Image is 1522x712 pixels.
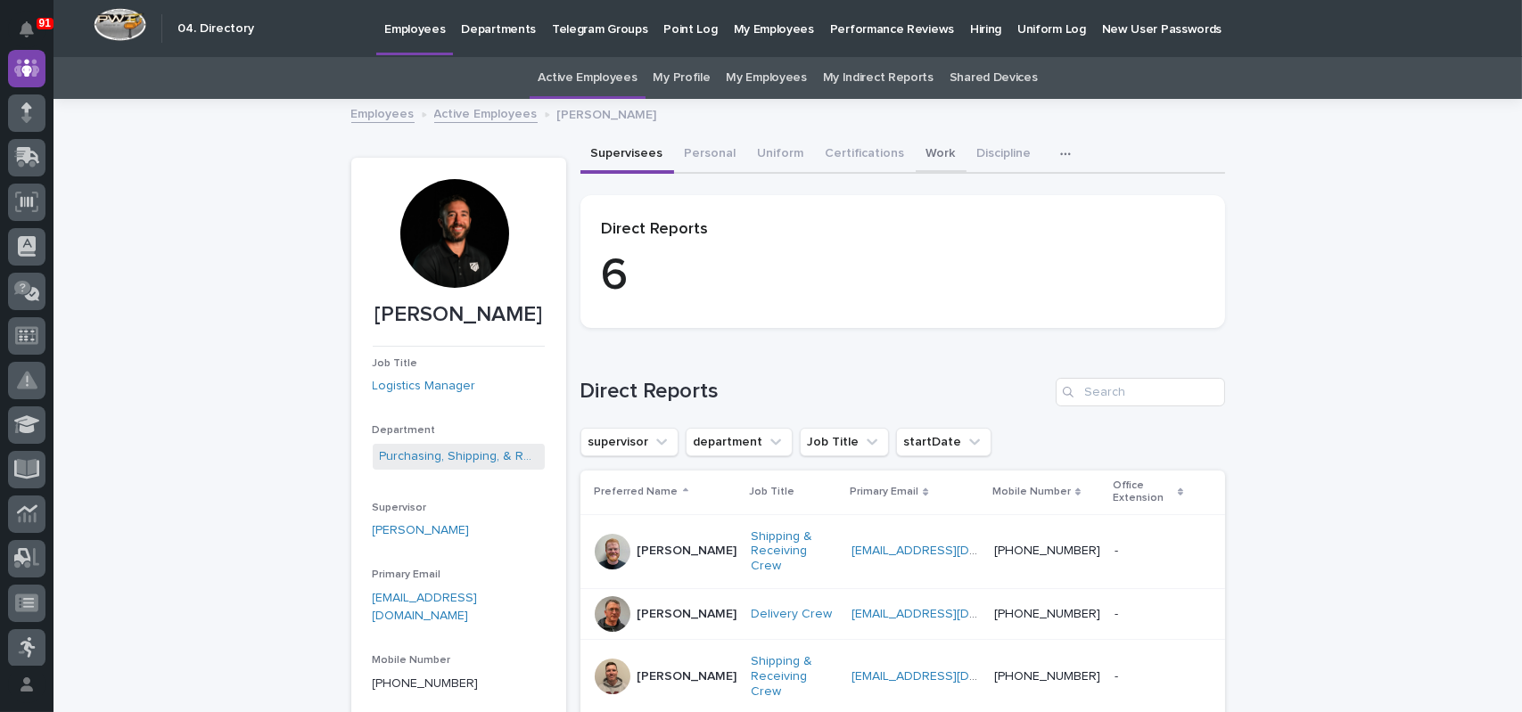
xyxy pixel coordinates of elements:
[373,677,479,690] a: [PHONE_NUMBER]
[674,136,747,174] button: Personal
[373,377,476,396] a: Logistics Manager
[967,136,1042,174] button: Discipline
[1115,666,1122,684] p: -
[654,57,711,99] a: My Profile
[177,21,254,37] h2: 04. Directory
[39,17,51,29] p: 91
[595,482,679,502] p: Preferred Name
[752,607,833,622] a: Delivery Crew
[373,521,470,540] a: [PERSON_NAME]
[373,569,441,580] span: Primary Email
[992,482,1071,502] p: Mobile Number
[538,57,637,99] a: Active Employees
[686,428,793,456] button: department
[351,102,415,123] a: Employees
[994,544,1100,557] a: [PHONE_NUMBER]
[752,654,838,699] a: Shipping & Receiving Crew
[726,57,806,99] a: My Employees
[823,57,934,99] a: My Indirect Reports
[373,302,545,328] p: [PERSON_NAME]
[602,220,1204,240] p: Direct Reports
[8,11,45,48] button: Notifications
[800,428,889,456] button: Job Title
[373,425,436,436] span: Department
[994,670,1100,683] a: [PHONE_NUMBER]
[373,655,451,666] span: Mobile Number
[580,428,679,456] button: supervisor
[373,358,418,369] span: Job Title
[638,669,737,684] p: [PERSON_NAME]
[747,136,815,174] button: Uniform
[373,503,427,513] span: Supervisor
[602,250,1204,303] p: 6
[580,136,674,174] button: Supervisees
[1115,603,1122,622] p: -
[815,136,916,174] button: Certifications
[434,102,538,123] a: Active Employees
[373,592,478,623] a: [EMAIL_ADDRESS][DOMAIN_NAME]
[1115,540,1122,559] p: -
[994,608,1100,620] a: [PHONE_NUMBER]
[580,588,1225,639] tr: [PERSON_NAME]Delivery Crew [EMAIL_ADDRESS][DOMAIN_NAME] [PHONE_NUMBER]--
[850,482,918,502] p: Primary Email
[1113,476,1174,509] p: Office Extension
[638,544,737,559] p: [PERSON_NAME]
[557,103,657,123] p: [PERSON_NAME]
[750,482,795,502] p: Job Title
[22,21,45,50] div: Notifications91
[580,514,1225,588] tr: [PERSON_NAME]Shipping & Receiving Crew [EMAIL_ADDRESS][DOMAIN_NAME] [PHONE_NUMBER]--
[1056,378,1225,406] input: Search
[896,428,991,456] button: startDate
[916,136,967,174] button: Work
[752,529,838,574] a: Shipping & Receiving Crew
[580,379,1049,405] h1: Direct Reports
[851,670,1053,683] a: [EMAIL_ADDRESS][DOMAIN_NAME]
[950,57,1038,99] a: Shared Devices
[851,544,1053,557] a: [EMAIL_ADDRESS][DOMAIN_NAME]
[94,8,146,41] img: Workspace Logo
[380,447,538,466] a: Purchasing, Shipping, & Receiving
[638,607,737,622] p: [PERSON_NAME]
[851,608,1053,620] a: [EMAIL_ADDRESS][DOMAIN_NAME]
